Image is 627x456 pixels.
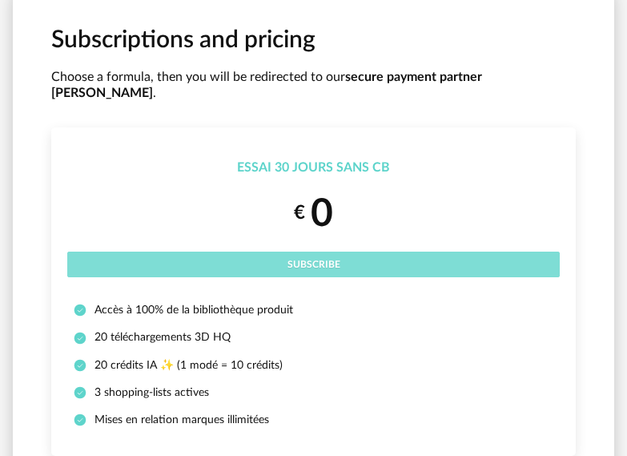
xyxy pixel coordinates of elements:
h1: Subscriptions and pricing [51,25,576,56]
div: Essai 30 jours sans CB [67,159,560,176]
li: Accès à 100% de la bibliothèque produit [74,303,553,317]
span: 0 [311,195,333,233]
small: € [294,201,305,226]
p: Choose a formula, then you will be redirected to our . [51,69,576,103]
li: 20 crédits IA ✨ (1 modé = 10 crédits) [74,358,553,373]
li: 20 téléchargements 3D HQ [74,330,553,345]
button: Subscribe [67,252,560,277]
li: Mises en relation marques illimitées [74,413,553,427]
span: Subscribe [287,260,340,269]
li: 3 shopping-lists actives [74,385,553,400]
